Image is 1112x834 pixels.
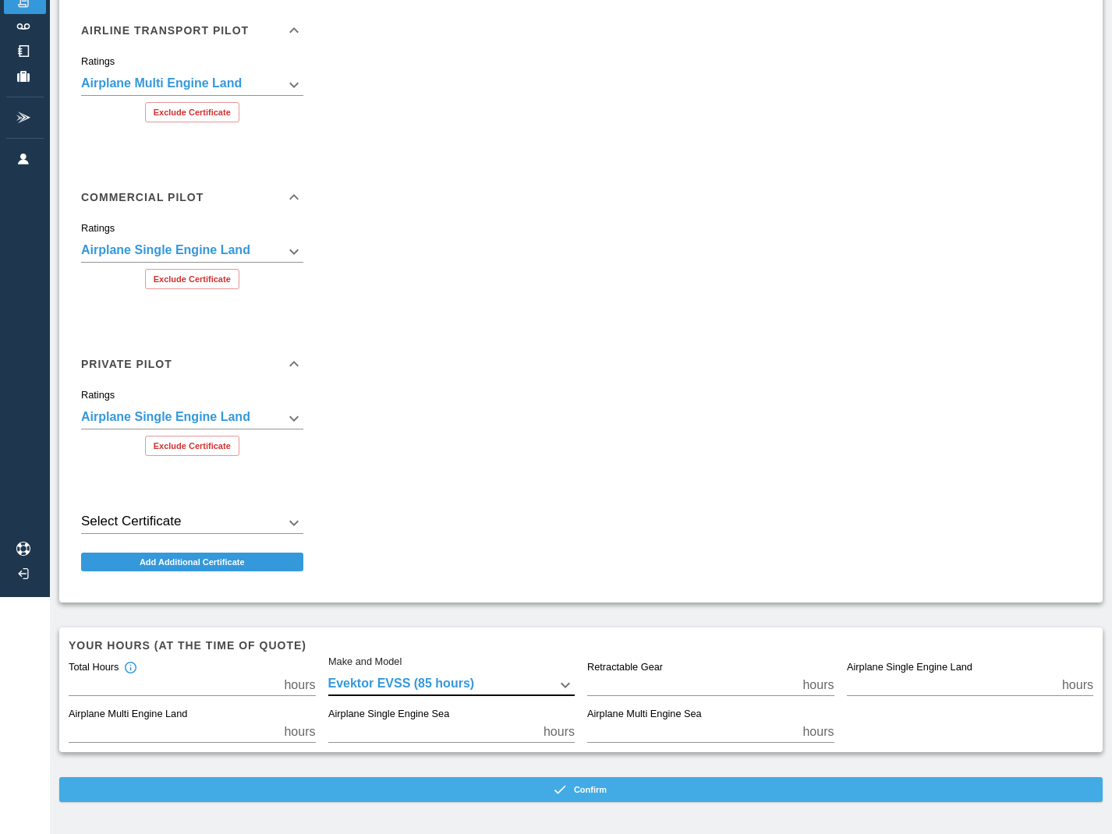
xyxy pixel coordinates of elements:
[81,388,115,402] label: Ratings
[802,723,834,741] p: hours
[69,389,316,468] div: Private Pilot
[328,708,449,722] label: Airplane Single Engine Sea
[123,661,137,675] svg: Total hours in fixed-wing aircraft
[587,661,663,675] label: Retractable Gear
[69,5,316,55] div: Airline Transport Pilot
[145,436,239,456] button: Exclude Certificate
[81,241,303,263] div: Airplane Multi Engine Land
[69,661,137,675] div: Total Hours
[328,655,402,669] label: Make and Model
[69,339,316,389] div: Private Pilot
[81,408,303,429] div: Airplane Multi Engine Land
[81,74,303,96] div: Airplane Multi Engine Land
[69,222,316,302] div: Commercial Pilot
[145,102,239,122] button: Exclude Certificate
[544,723,575,741] p: hours
[81,192,204,203] h6: Commercial Pilot
[69,55,316,135] div: Airline Transport Pilot
[802,676,834,694] p: hours
[284,723,315,741] p: hours
[81,55,115,69] label: Ratings
[1062,676,1093,694] p: hours
[284,676,315,694] p: hours
[81,25,249,36] h6: Airline Transport Pilot
[69,172,316,222] div: Commercial Pilot
[847,661,972,675] label: Airplane Single Engine Land
[81,221,115,235] label: Ratings
[59,777,1103,802] button: Confirm
[328,674,575,696] div: Evektor EVSS (85 hours)
[81,553,303,571] button: Add Additional Certificate
[69,708,187,722] label: Airplane Multi Engine Land
[81,359,172,369] h6: Private Pilot
[587,708,702,722] label: Airplane Multi Engine Sea
[145,269,239,289] button: Exclude Certificate
[69,637,1093,654] h6: Your hours (at the time of quote)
